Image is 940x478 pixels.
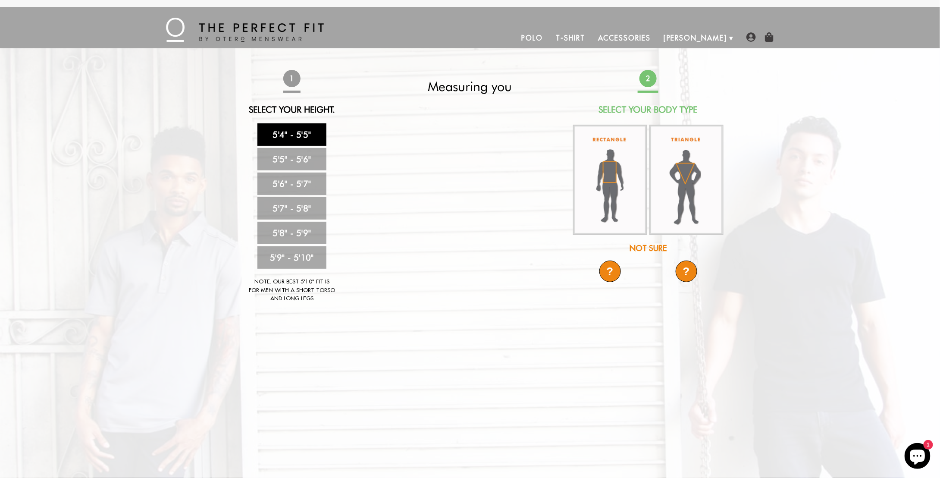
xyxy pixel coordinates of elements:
[765,32,774,42] img: shopping-bag-icon.png
[649,125,724,235] img: triangle-body_336x.jpg
[592,28,657,48] a: Accessories
[257,222,326,244] a: 5'8" - 5'9"
[166,18,324,42] img: The Perfect Fit - by Otero Menswear - Logo
[257,148,326,170] a: 5'5" - 5'6"
[572,104,724,115] h2: Select Your Body Type
[639,70,657,87] span: 2
[549,28,591,48] a: T-Shirt
[572,242,724,254] div: Not Sure
[283,70,301,87] span: 1
[394,79,546,94] h2: Measuring you
[599,261,621,282] div: ?
[902,443,933,471] inbox-online-store-chat: Shopify online store chat
[573,125,647,235] img: rectangle-body_336x.jpg
[257,123,326,146] a: 5'4" - 5'5"
[657,28,733,48] a: [PERSON_NAME]
[515,28,550,48] a: Polo
[257,173,326,195] a: 5'6" - 5'7"
[257,197,326,220] a: 5'7" - 5'8"
[746,32,756,42] img: user-account-icon.png
[249,277,335,303] div: Note: Our best 5'10" fit is for men with a short torso and long legs
[676,261,697,282] div: ?
[216,104,368,115] h2: Select Your Height.
[257,246,326,269] a: 5'9" - 5'10"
